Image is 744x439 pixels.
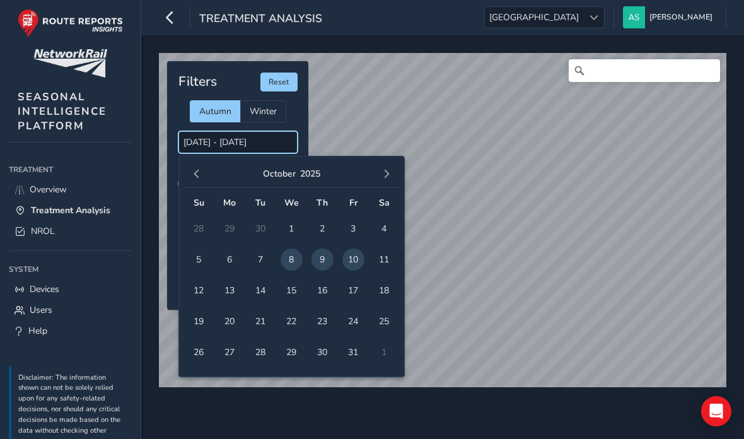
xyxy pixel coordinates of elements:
[219,310,241,332] span: 20
[373,279,395,301] span: 18
[30,184,67,196] span: Overview
[281,218,303,240] span: 1
[9,221,132,242] a: NROL
[219,249,241,271] span: 6
[18,90,107,133] span: SEASONAL INTELLIGENCE PLATFORM
[9,300,132,320] a: Users
[317,197,328,209] span: Th
[311,279,334,301] span: 16
[9,260,132,279] div: System
[250,249,272,271] span: 7
[199,11,322,28] span: Treatment Analysis
[31,225,55,237] span: NROL
[342,279,364,301] span: 17
[342,218,364,240] span: 3
[623,6,717,28] button: [PERSON_NAME]
[263,168,296,180] button: October
[250,279,272,301] span: 14
[379,197,390,209] span: Sa
[188,279,210,301] span: 12
[349,197,357,209] span: Fr
[9,279,132,300] a: Devices
[373,249,395,271] span: 11
[569,59,720,82] input: Search
[281,310,303,332] span: 22
[250,105,277,117] span: Winter
[701,396,731,426] div: Open Intercom Messenger
[250,310,272,332] span: 21
[219,279,241,301] span: 13
[623,6,645,28] img: diamond-layout
[28,325,47,337] span: Help
[159,53,726,438] canvas: Map
[219,341,241,363] span: 27
[9,320,132,341] a: Help
[342,341,364,363] span: 31
[255,197,265,209] span: Tu
[199,105,231,117] span: Autumn
[342,310,364,332] span: 24
[284,197,299,209] span: We
[485,7,583,28] span: [GEOGRAPHIC_DATA]
[9,160,132,179] div: Treatment
[373,218,395,240] span: 4
[188,341,210,363] span: 26
[31,204,110,216] span: Treatment Analysis
[9,179,132,200] a: Overview
[33,49,107,78] img: customer logo
[30,283,59,295] span: Devices
[250,341,272,363] span: 28
[194,197,204,209] span: Su
[311,249,334,271] span: 9
[281,249,303,271] span: 8
[178,74,217,90] h4: Filters
[240,100,286,122] div: Winter
[9,200,132,221] a: Treatment Analysis
[188,310,210,332] span: 19
[342,249,364,271] span: 10
[18,9,123,37] img: rr logo
[649,6,712,28] span: [PERSON_NAME]
[223,197,236,209] span: Mo
[188,249,210,271] span: 5
[30,304,52,316] span: Users
[373,310,395,332] span: 25
[311,341,334,363] span: 30
[281,341,303,363] span: 29
[311,218,334,240] span: 2
[311,310,334,332] span: 23
[281,279,303,301] span: 15
[190,100,240,122] div: Autumn
[260,73,298,91] button: Reset
[300,168,320,180] button: 2025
